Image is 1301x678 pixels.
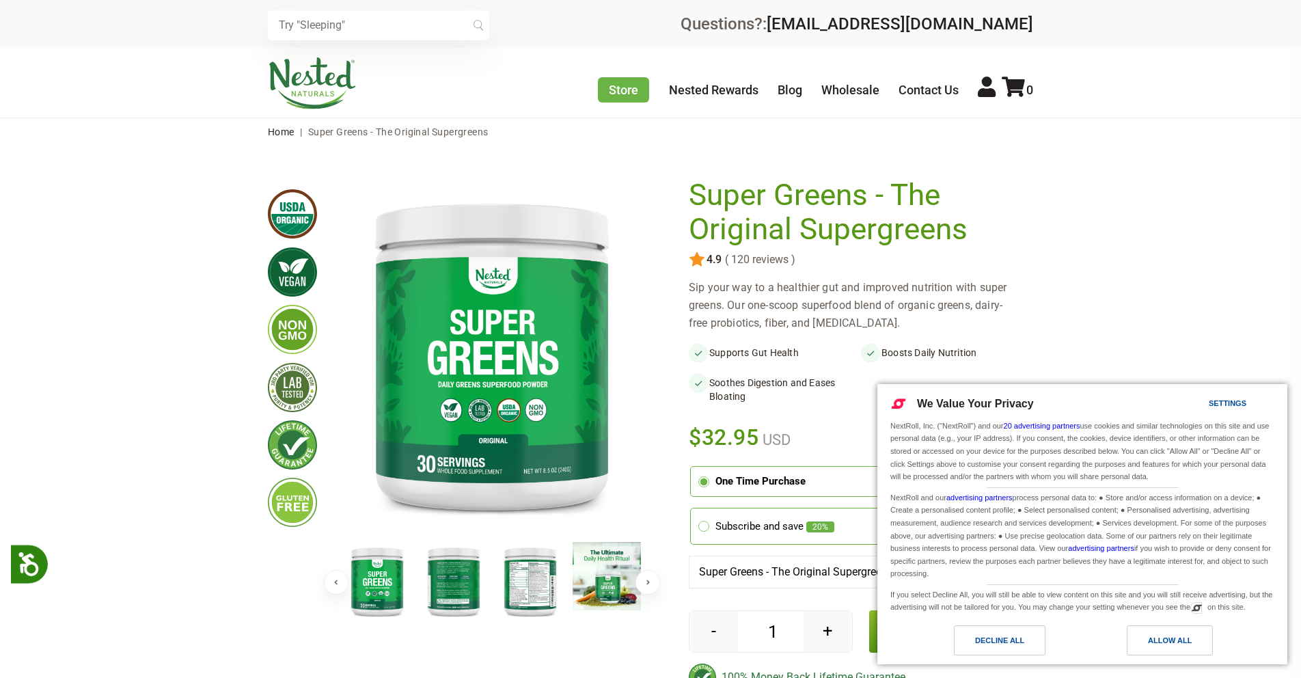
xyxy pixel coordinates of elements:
[681,16,1033,32] div: Questions?:
[268,57,357,109] img: Nested Naturals
[1148,633,1192,648] div: Allow All
[268,10,489,40] input: Try "Sleeping"
[268,363,317,412] img: thirdpartytested
[689,178,1026,246] h1: Super Greens - The Original Supergreens
[1026,83,1033,97] span: 0
[705,254,722,266] span: 4.9
[343,542,411,621] img: Super Greens - The Original Supergreens
[573,542,641,610] img: Super Greens - The Original Supergreens
[722,254,795,266] span: ( 120 reviews )
[635,570,660,595] button: Next
[689,252,705,268] img: star.svg
[297,126,305,137] span: |
[268,189,317,239] img: usdaorganic
[888,585,1277,615] div: If you select Decline All, you will still be able to view content on this site and you will still...
[1209,396,1246,411] div: Settings
[324,570,348,595] button: Previous
[689,611,738,652] button: -
[268,247,317,297] img: vegan
[975,633,1024,648] div: Decline All
[888,488,1277,582] div: NextRoll and our process personal data to: ● Store and/or access information on a device; ● Creat...
[821,83,879,97] a: Wholesale
[886,625,1082,662] a: Decline All
[669,83,758,97] a: Nested Rewards
[268,126,295,137] a: Home
[946,493,1013,502] a: advertising partners
[759,431,791,448] span: USD
[689,373,861,406] li: Soothes Digestion and Eases Bloating
[689,343,861,362] li: Supports Gut Health
[339,178,645,530] img: Super Greens - The Original Supergreens
[778,83,802,97] a: Blog
[861,343,1033,362] li: Boosts Daily Nutrition
[804,611,852,652] button: +
[869,610,1033,653] button: Add to basket
[689,422,759,452] span: $32.95
[598,77,649,103] a: Store
[420,542,488,621] img: Super Greens - The Original Supergreens
[689,279,1033,332] div: Sip your way to a healthier gut and improved nutrition with super greens. Our one-scoop superfood...
[268,305,317,354] img: gmofree
[1185,392,1218,418] a: Settings
[888,418,1277,485] div: NextRoll, Inc. ("NextRoll") and our use cookies and similar technologies on this site and use per...
[1082,625,1279,662] a: Allow All
[1068,544,1134,552] a: advertising partners
[268,478,317,527] img: glutenfree
[767,14,1033,33] a: [EMAIL_ADDRESS][DOMAIN_NAME]
[1004,422,1080,430] a: 20 advertising partners
[917,398,1034,409] span: We Value Your Privacy
[268,420,317,470] img: lifetimeguarantee
[268,118,1033,146] nav: breadcrumbs
[1002,83,1033,97] a: 0
[496,542,564,621] img: Super Greens - The Original Supergreens
[899,83,959,97] a: Contact Us
[308,126,489,137] span: Super Greens - The Original Supergreens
